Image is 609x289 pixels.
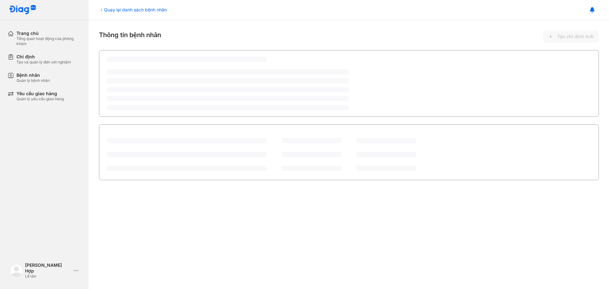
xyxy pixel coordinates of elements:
div: Quản lý yêu cầu giao hàng [16,96,64,102]
div: Trang chủ [16,30,81,36]
span: ‌ [107,138,266,143]
div: Quản lý bệnh nhân [16,78,50,83]
div: Thông tin bệnh nhân [99,30,599,43]
span: ‌ [107,69,349,75]
span: ‌ [107,152,266,157]
div: Bệnh nhân [16,72,50,78]
span: ‌ [282,166,341,171]
button: Tạo chỉ định mới [543,30,599,43]
div: Lịch sử chỉ định [107,130,145,138]
span: ‌ [107,166,266,171]
div: Lễ tân [25,274,71,279]
span: ‌ [282,152,341,157]
span: ‌ [107,96,349,101]
img: logo [9,5,36,15]
span: ‌ [107,57,267,62]
div: Tạo và quản lý đơn xét nghiệm [16,60,71,65]
span: ‌ [107,78,349,83]
div: Chỉ định [16,54,71,60]
span: ‌ [282,138,341,143]
span: ‌ [107,87,349,92]
div: Tổng quan hoạt động của phòng khám [16,36,81,46]
div: Yêu cầu giao hàng [16,91,64,96]
div: Quay lại danh sách bệnh nhân [99,6,167,13]
img: logo [10,264,23,277]
span: ‌ [357,152,416,157]
span: ‌ [357,166,416,171]
span: ‌ [107,105,349,110]
div: [PERSON_NAME] Hợp [25,262,71,274]
span: Tạo chỉ định mới [557,34,594,39]
span: ‌ [357,138,416,143]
